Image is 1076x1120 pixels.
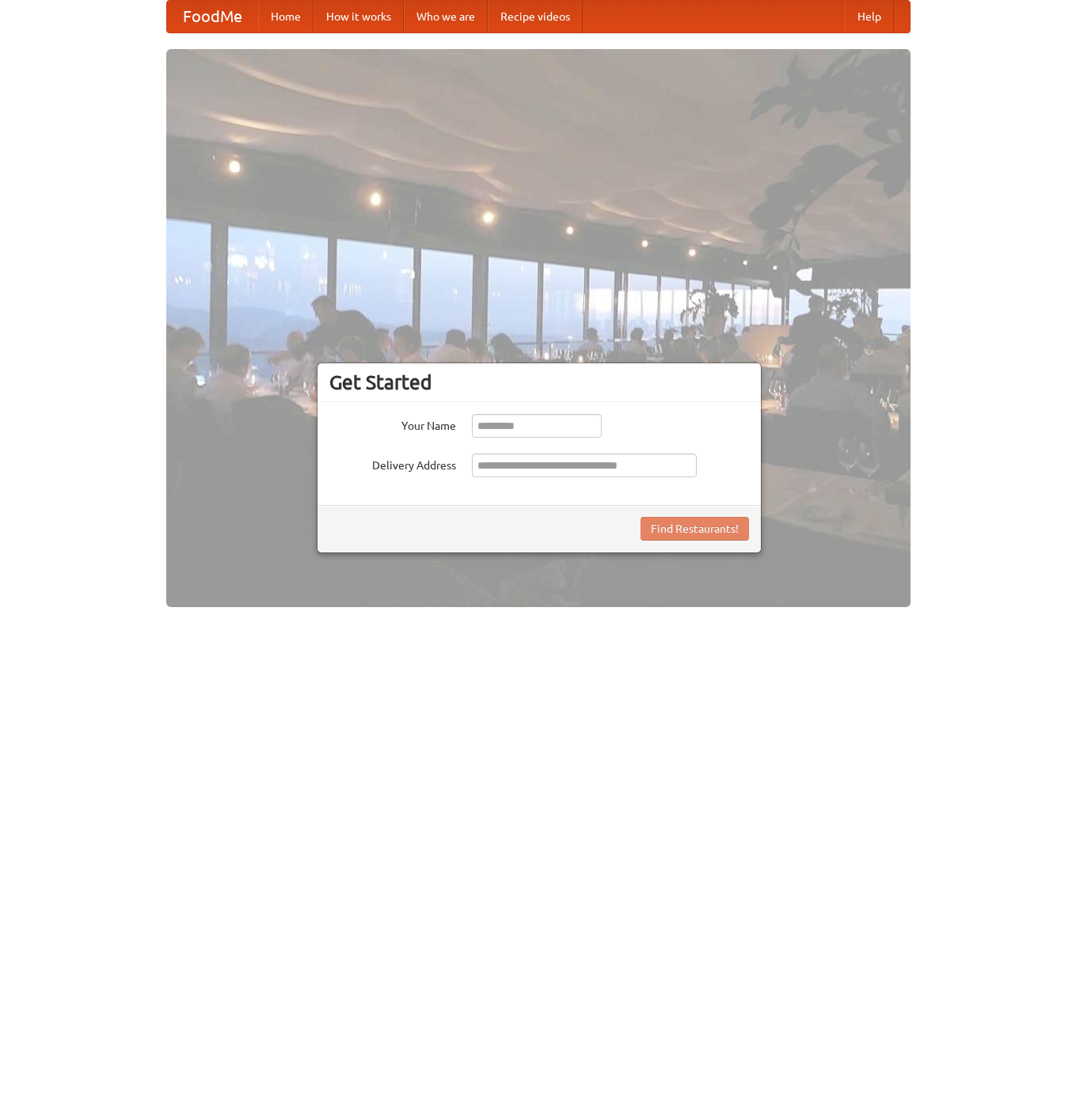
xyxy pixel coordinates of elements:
[329,370,749,394] h3: Get Started
[845,1,894,32] a: Help
[167,1,258,32] a: FoodMe
[641,517,749,541] button: Find Restaurants!
[329,414,456,434] label: Your Name
[314,1,404,32] a: How it works
[258,1,314,32] a: Home
[404,1,488,32] a: Who we are
[488,1,583,32] a: Recipe videos
[329,454,456,473] label: Delivery Address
